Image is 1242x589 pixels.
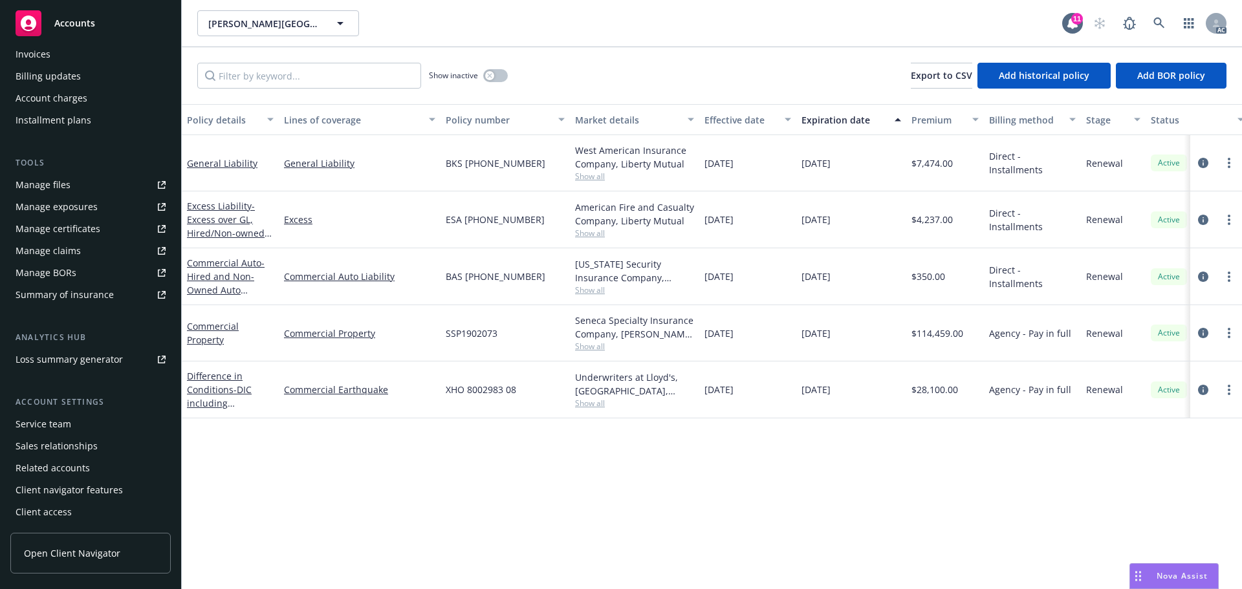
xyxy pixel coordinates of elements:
button: Premium [906,104,984,135]
a: more [1221,382,1237,398]
span: Direct - Installments [989,149,1076,177]
div: Effective date [704,113,777,127]
div: Seneca Specialty Insurance Company, [PERSON_NAME] & [PERSON_NAME] Specialty Insurance Services, L... [575,314,694,341]
a: General Liability [187,157,257,169]
button: Expiration date [796,104,906,135]
div: West American Insurance Company, Liberty Mutual [575,144,694,171]
span: Renewal [1086,327,1123,340]
span: Renewal [1086,383,1123,396]
span: $350.00 [911,270,945,283]
a: Commercial Auto Liability [284,270,435,283]
div: Stage [1086,113,1126,127]
div: Market details [575,113,680,127]
div: Manage claims [16,241,81,261]
div: Billing method [989,113,1062,127]
a: circleInformation [1195,155,1211,171]
a: Client access [10,502,171,522]
div: Account settings [10,396,171,409]
a: Manage certificates [10,219,171,239]
span: Active [1156,327,1182,339]
div: Lines of coverage [284,113,421,127]
span: Renewal [1086,213,1123,226]
div: [US_STATE] Security Insurance Company, Liberty Mutual [575,257,694,284]
div: Premium [911,113,964,127]
span: Active [1156,214,1182,226]
span: Nova Assist [1157,570,1208,581]
div: American Fire and Casualty Company, Liberty Mutual [575,200,694,228]
span: Agency - Pay in full [989,327,1071,340]
a: Report a Bug [1117,10,1142,36]
span: [DATE] [801,327,831,340]
div: Billing updates [16,66,81,87]
button: Add historical policy [977,63,1111,89]
a: circleInformation [1195,325,1211,341]
span: [DATE] [801,383,831,396]
button: Policy number [441,104,570,135]
span: Show all [575,284,694,295]
a: Search [1146,10,1172,36]
button: Effective date [699,104,796,135]
a: Difference in Conditions [187,370,272,504]
span: Add BOR policy [1137,69,1205,81]
button: [PERSON_NAME][GEOGRAPHIC_DATA], LLC [197,10,359,36]
button: Stage [1081,104,1146,135]
a: Sales relationships [10,436,171,456]
span: [DATE] [704,156,734,170]
button: Export to CSV [911,63,972,89]
div: Related accounts [16,458,90,478]
span: Show all [575,398,694,409]
a: Commercial Property [187,320,239,346]
a: Excess [284,213,435,226]
a: more [1221,325,1237,341]
span: [DATE] [704,327,734,340]
div: Sales relationships [16,436,98,456]
a: Installment plans [10,110,171,131]
span: Direct - Installments [989,206,1076,233]
a: General Liability [284,156,435,170]
span: Export to CSV [911,69,972,81]
span: $114,459.00 [911,327,963,340]
div: Tools [10,156,171,169]
a: Account charges [10,88,171,109]
div: Manage BORs [16,262,76,283]
span: Direct - Installments [989,263,1076,290]
div: Status [1151,113,1230,127]
button: Lines of coverage [279,104,441,135]
div: Expiration date [801,113,887,127]
span: BKS [PHONE_NUMBER] [446,156,545,170]
input: Filter by keyword... [197,63,421,89]
span: Show all [575,171,694,182]
a: Client navigator features [10,480,171,500]
span: Open Client Navigator [24,546,120,560]
div: Summary of insurance [16,284,114,305]
a: Manage files [10,175,171,195]
a: more [1221,212,1237,228]
div: Manage exposures [16,197,98,217]
span: Active [1156,157,1182,169]
a: Manage exposures [10,197,171,217]
span: Add historical policy [999,69,1089,81]
span: BAS [PHONE_NUMBER] [446,270,545,283]
a: circleInformation [1195,212,1211,228]
a: Invoices [10,44,171,65]
a: Related accounts [10,458,171,478]
div: Client navigator features [16,480,123,500]
span: Accounts [54,18,95,28]
div: Drag to move [1130,564,1146,588]
button: Market details [570,104,699,135]
button: Billing method [984,104,1081,135]
span: Show all [575,228,694,239]
span: XHO 8002983 08 [446,383,516,396]
span: [DATE] [801,156,831,170]
div: Manage files [16,175,71,195]
span: [DATE] [704,383,734,396]
div: 11 [1071,13,1083,25]
div: Service team [16,414,71,434]
span: Agency - Pay in full [989,383,1071,396]
a: more [1221,155,1237,171]
span: ESA [PHONE_NUMBER] [446,213,545,226]
div: Analytics hub [10,331,171,344]
a: more [1221,269,1237,284]
a: Commercial Earthquake [284,383,435,396]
